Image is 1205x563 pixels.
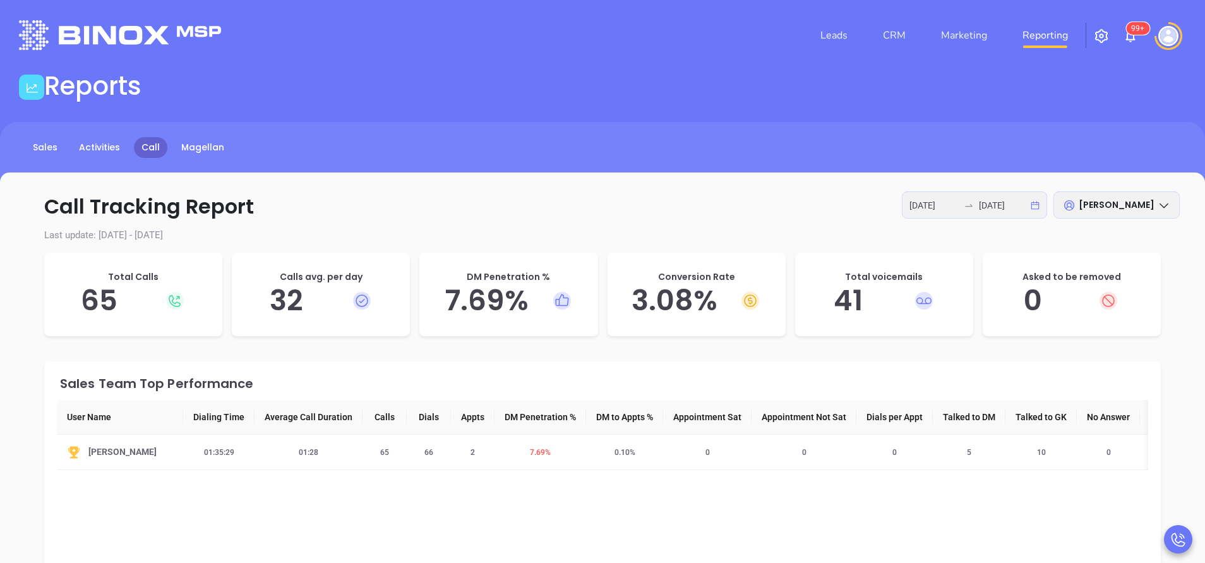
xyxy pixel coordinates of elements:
a: Sales [25,137,65,158]
img: user [1158,26,1178,46]
th: No Answer [1077,400,1140,435]
th: Appointment Sat [663,400,752,435]
th: Appointment Not Sat [752,400,856,435]
span: 65 [373,448,397,457]
a: Magellan [174,137,232,158]
span: [PERSON_NAME] [1079,198,1154,211]
input: End date [979,198,1028,212]
th: Average Call Duration [255,400,363,435]
a: Call [134,137,167,158]
span: 2 [463,448,483,457]
th: Dials per Appt [856,400,933,435]
span: 5 [959,448,979,457]
h5: 7.69 % [432,284,585,318]
h5: 0 [995,284,1148,318]
input: Start date [909,198,959,212]
span: [PERSON_NAME] [88,445,157,459]
p: Conversion Rate [620,270,773,284]
span: 66 [417,448,441,457]
a: Leads [815,23,853,48]
a: Activities [71,137,128,158]
span: 0 [698,448,717,457]
a: Marketing [936,23,992,48]
span: 0 [885,448,904,457]
p: Total Calls [57,270,210,284]
h1: Reports [44,71,141,101]
h5: 65 [57,284,210,318]
th: User Name [57,400,183,435]
p: Call Tracking Report [25,191,1180,222]
p: Total voicemails [808,270,961,284]
th: DM to Appts % [586,400,663,435]
th: Dialing Time [183,400,255,435]
span: swap-right [964,200,974,210]
h5: 3.08 % [620,284,773,318]
span: 10 [1029,448,1053,457]
th: Appts [451,400,495,435]
span: 0 [794,448,814,457]
h5: 41 [808,284,961,318]
th: Dials [407,400,451,435]
span: 0.10 % [607,448,643,457]
p: Asked to be removed [995,270,1148,284]
span: to [964,200,974,210]
span: 7.69 % [522,448,558,457]
span: 01:28 [291,448,326,457]
img: iconNotification [1123,28,1138,44]
a: CRM [878,23,911,48]
div: Sales Team Top Performance [60,377,1148,390]
sup: 100 [1126,22,1149,35]
img: logo [19,20,221,50]
p: Last update: [DATE] - [DATE] [25,228,1180,243]
span: 01:35:29 [196,448,242,457]
th: Talked to DM [933,400,1005,435]
a: Reporting [1017,23,1073,48]
th: Calls [363,400,407,435]
img: iconSetting [1094,28,1109,44]
th: Talked to GK [1005,400,1077,435]
h5: 32 [244,284,397,318]
p: DM Penetration % [432,270,585,284]
span: 0 [1099,448,1118,457]
p: Calls avg. per day [244,270,397,284]
img: Top-YuorZo0z.svg [67,445,81,459]
th: DM Penetration % [495,400,586,435]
